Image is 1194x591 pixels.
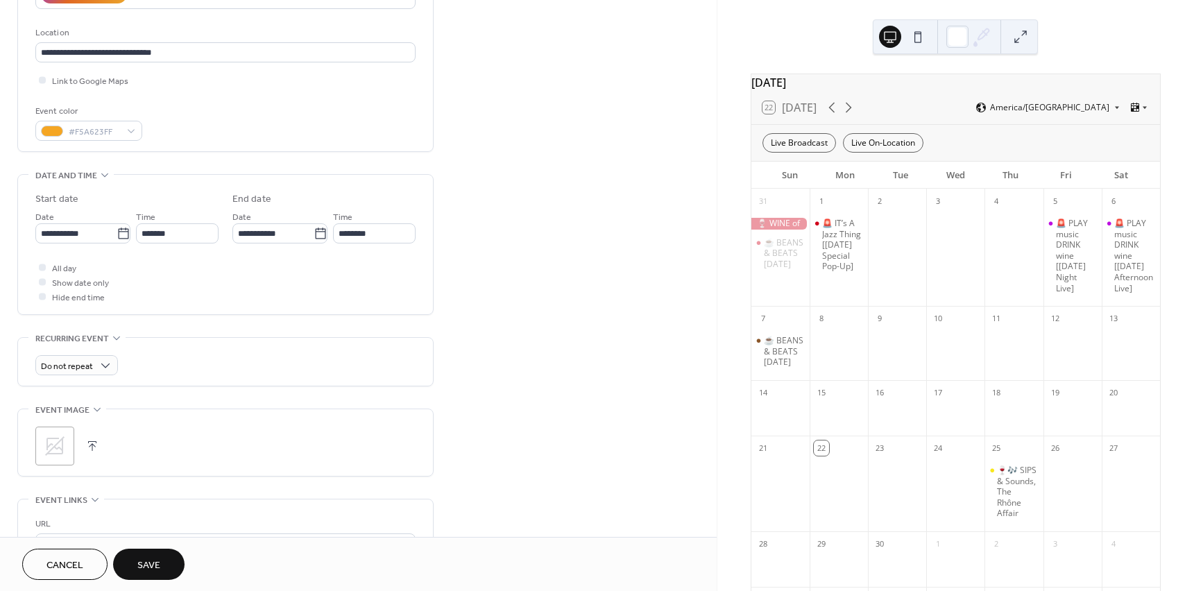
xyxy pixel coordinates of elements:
div: 30 [872,536,887,551]
div: 🚨 PLAY music DRINK wine [[DATE] Afternoon Live] [1114,218,1154,293]
div: 12 [1048,311,1063,326]
span: #F5A623FF [69,125,120,139]
div: 🚨 IT’s A Jazz Thing [[DATE] Special Pop-Up] [822,218,862,272]
div: Sat [1093,162,1149,189]
div: 4 [1106,536,1121,551]
div: Live Broadcast [762,133,836,153]
div: ; [35,427,74,465]
span: Event image [35,403,89,418]
span: America/[GEOGRAPHIC_DATA] [990,103,1109,112]
div: 🚨 PLAY music DRINK wine [Friday Night Live] [1043,218,1102,293]
span: Recurring event [35,332,109,346]
div: Mon [817,162,873,189]
span: Do not repeat [41,359,93,375]
div: ☕ BEANS & BEATS Sunday [751,237,810,270]
div: 28 [756,536,771,551]
div: 🚨 PLAY music DRINK wine [[DATE] Night Live] [1056,218,1096,293]
div: 2 [989,536,1004,551]
div: 25 [989,440,1004,456]
div: 20 [1106,385,1121,400]
div: 8 [814,311,829,326]
div: 1 [814,194,829,209]
span: Hide end time [52,291,105,305]
div: 6 [1106,194,1121,209]
div: 3 [1048,536,1063,551]
span: Time [136,210,155,225]
div: 17 [930,385,946,400]
div: 3 [930,194,946,209]
div: 9 [872,311,887,326]
div: Thu [983,162,1039,189]
div: 1 [930,536,946,551]
div: 19 [1048,385,1063,400]
button: Save [113,549,185,580]
div: 🍷🎶 SIPS & Sounds, The Rhône Affair [997,465,1037,519]
div: 🚨 IT’s A Jazz Thing [Labour Day Special Pop-Up] [810,218,868,272]
div: 15 [814,385,829,400]
span: Cancel [46,558,83,573]
div: 10 [930,311,946,326]
div: 11 [989,311,1004,326]
div: 16 [872,385,887,400]
div: ☕ BEANS & BEATS Sunday [751,335,810,368]
div: 23 [872,440,887,456]
div: 27 [1106,440,1121,456]
div: End date [232,192,271,207]
div: [DATE] [751,74,1160,91]
div: 4 [989,194,1004,209]
div: 21 [756,440,771,456]
div: 22 [814,440,829,456]
div: Wed [928,162,983,189]
button: Cancel [22,549,108,580]
div: Start date [35,192,78,207]
span: Date [232,210,251,225]
div: 🍷🎶 SIPS & Sounds, The Rhône Affair [984,465,1043,519]
div: Fri [1039,162,1094,189]
div: Sun [762,162,818,189]
div: 7 [756,311,771,326]
div: 🚨 PLAY music DRINK wine [Saturday Afternoon Live] [1102,218,1160,293]
div: Location [35,26,413,40]
div: Event color [35,104,139,119]
span: Save [137,558,160,573]
span: Time [333,210,352,225]
div: Tue [873,162,928,189]
span: All day [52,262,76,276]
div: 18 [989,385,1004,400]
div: 31 [756,194,771,209]
div: 13 [1106,311,1121,326]
span: Event links [35,493,87,508]
span: Date [35,210,54,225]
div: 5 [1048,194,1063,209]
div: Live On-Location [843,133,923,153]
div: URL [35,517,413,531]
div: 🍷 WINE of the WEEK | Aug 25–31 [751,218,810,230]
div: 26 [1048,440,1063,456]
div: 14 [756,385,771,400]
div: ☕ BEANS & BEATS [DATE] [764,335,804,368]
span: Link to Google Maps [52,74,128,89]
div: 24 [930,440,946,456]
div: ☕ BEANS & BEATS [DATE] [764,237,804,270]
span: Date and time [35,169,97,183]
div: 2 [872,194,887,209]
span: Show date only [52,276,109,291]
div: 29 [814,536,829,551]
